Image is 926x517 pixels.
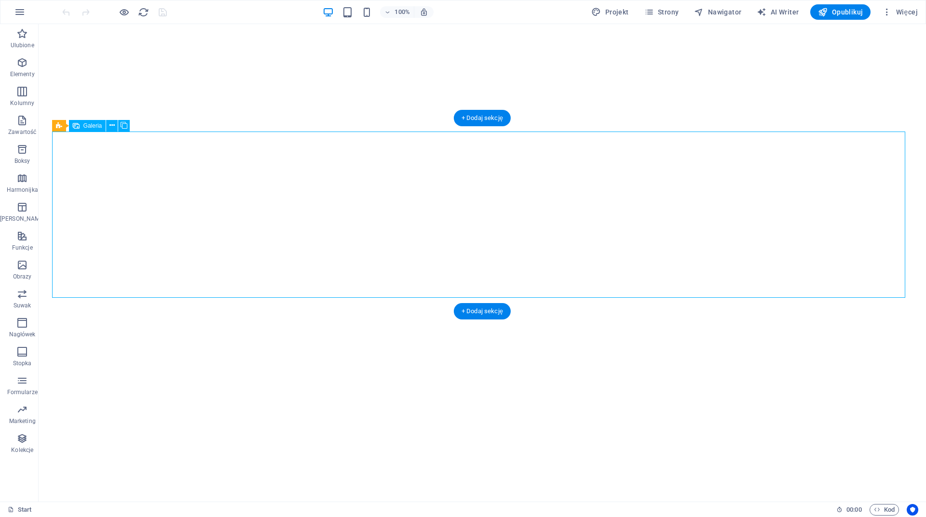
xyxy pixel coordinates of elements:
[587,4,632,20] div: Projekt (Ctrl+Alt+Y)
[644,7,679,17] span: Strony
[8,504,32,516] a: Kliknij, aby anulować zaznaczenie. Kliknij dwukrotnie, aby otworzyć Strony
[454,110,511,126] div: + Dodaj sekcję
[846,504,861,516] span: 00 00
[83,123,102,129] span: Galeria
[690,4,745,20] button: Nawigator
[874,504,895,516] span: Kod
[138,7,149,18] i: Przeładuj stronę
[753,4,803,20] button: AI Writer
[420,8,428,16] i: Po zmianie rozmiaru automatycznie dostosowuje poziom powiększenia do wybranego urządzenia.
[14,302,31,309] p: Suwak
[13,359,32,367] p: Stopka
[395,6,410,18] h6: 100%
[8,128,36,136] p: Zawartość
[591,7,628,17] span: Projekt
[14,157,30,165] p: Boksy
[7,186,38,194] p: Harmonijka
[11,446,33,454] p: Kolekcje
[853,506,855,513] span: :
[836,504,862,516] h6: Czas sesji
[818,7,863,17] span: Opublikuj
[10,70,35,78] p: Elementy
[640,4,683,20] button: Strony
[118,6,130,18] button: Kliknij tutaj, aby wyjść z trybu podglądu i kontynuować edycję
[137,6,149,18] button: reload
[7,388,38,396] p: Formularze
[878,4,922,20] button: Więcej
[10,99,34,107] p: Kolumny
[9,331,36,338] p: Nagłówek
[870,504,899,516] button: Kod
[882,7,918,17] span: Więcej
[9,417,36,425] p: Marketing
[694,7,741,17] span: Nawigator
[12,244,33,252] p: Funkcje
[13,273,32,280] p: Obrazy
[454,303,511,319] div: + Dodaj sekcję
[587,4,632,20] button: Projekt
[11,41,34,49] p: Ulubione
[380,6,414,18] button: 100%
[757,7,799,17] span: AI Writer
[810,4,871,20] button: Opublikuj
[907,504,918,516] button: Usercentrics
